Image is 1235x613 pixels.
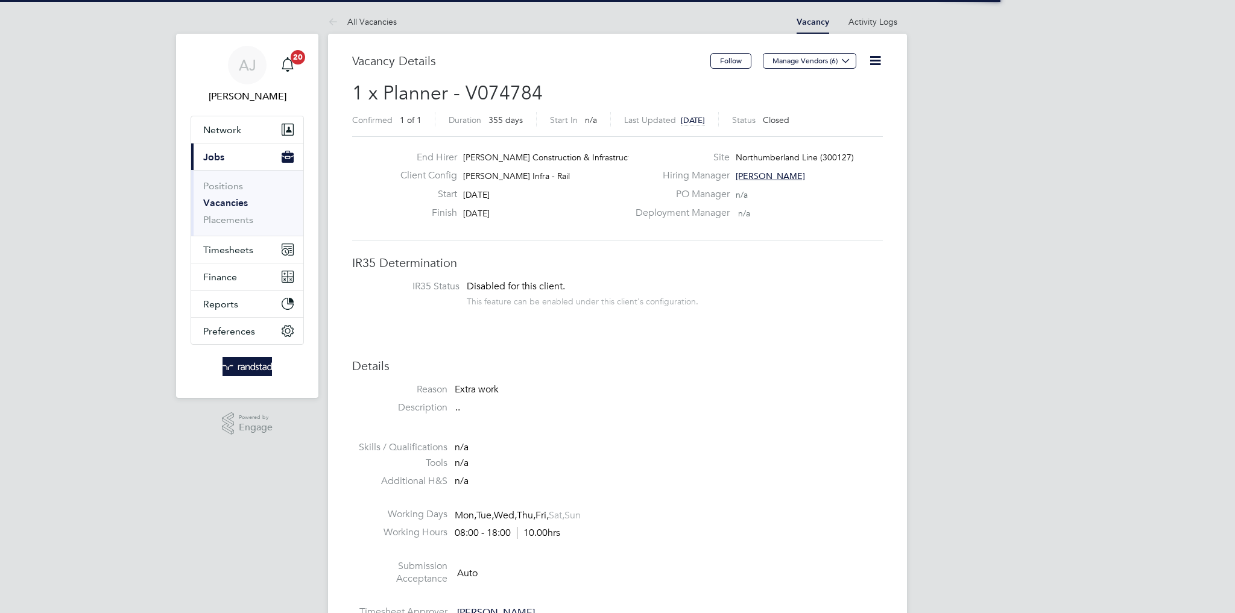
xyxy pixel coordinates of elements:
[352,53,710,69] h3: Vacancy Details
[463,171,570,181] span: [PERSON_NAME] Infra - Rail
[352,358,883,374] h3: Details
[455,527,560,539] div: 08:00 - 18:00
[352,115,393,125] label: Confirmed
[455,383,499,395] span: Extra work
[585,115,597,125] span: n/a
[710,53,751,69] button: Follow
[463,152,639,163] span: [PERSON_NAME] Construction & Infrastruct…
[203,325,255,337] span: Preferences
[455,475,469,487] span: n/a
[203,124,241,136] span: Network
[352,560,447,585] label: Submission Acceptance
[628,169,730,182] label: Hiring Manager
[352,383,447,396] label: Reason
[517,527,560,539] span: 10.00hrs
[797,17,829,27] a: Vacancy
[364,280,460,293] label: IR35 Status
[476,509,494,521] span: Tue,
[736,189,748,200] span: n/a
[681,115,705,125] span: [DATE]
[848,16,897,27] a: Activity Logs
[239,423,273,433] span: Engage
[191,46,304,104] a: AJ[PERSON_NAME]
[732,115,756,125] label: Status
[463,208,490,219] span: [DATE]
[191,318,303,344] button: Preferences
[203,180,243,192] a: Positions
[203,271,237,283] span: Finance
[455,509,476,521] span: Mon,
[624,115,676,125] label: Last Updated
[738,208,750,219] span: n/a
[455,401,883,414] p: ..
[191,89,304,104] span: Amelia Jones
[352,475,447,488] label: Additional H&S
[763,53,856,69] button: Manage Vendors (6)
[494,509,517,521] span: Wed,
[736,152,854,163] span: Northumberland Line (300127)
[352,255,883,271] h3: IR35 Determination
[455,457,469,469] span: n/a
[400,115,422,125] span: 1 of 1
[352,508,447,521] label: Working Days
[239,57,256,73] span: AJ
[352,81,543,105] span: 1 x Planner - V074784
[391,169,457,182] label: Client Config
[203,244,253,256] span: Timesheets
[564,509,581,521] span: Sun
[457,567,478,579] span: Auto
[352,457,447,470] label: Tools
[203,298,238,310] span: Reports
[328,16,397,27] a: All Vacancies
[628,207,730,219] label: Deployment Manager
[191,143,303,170] button: Jobs
[391,207,457,219] label: Finish
[736,171,805,181] span: [PERSON_NAME]
[276,46,300,84] a: 20
[222,412,273,435] a: Powered byEngage
[549,509,564,521] span: Sat,
[191,291,303,317] button: Reports
[628,188,730,201] label: PO Manager
[191,236,303,263] button: Timesheets
[352,526,447,539] label: Working Hours
[191,116,303,143] button: Network
[223,357,273,376] img: randstad-logo-retina.png
[455,441,469,453] span: n/a
[391,188,457,201] label: Start
[488,115,523,125] span: 355 days
[467,280,565,292] span: Disabled for this client.
[203,214,253,225] a: Placements
[763,115,789,125] span: Closed
[203,197,248,209] a: Vacancies
[191,263,303,290] button: Finance
[352,441,447,454] label: Skills / Qualifications
[535,509,549,521] span: Fri,
[550,115,578,125] label: Start In
[176,34,318,398] nav: Main navigation
[449,115,481,125] label: Duration
[467,293,698,307] div: This feature can be enabled under this client's configuration.
[191,357,304,376] a: Go to home page
[191,170,303,236] div: Jobs
[517,509,535,521] span: Thu,
[239,412,273,423] span: Powered by
[291,50,305,64] span: 20
[352,401,447,414] label: Description
[391,151,457,164] label: End Hirer
[203,151,224,163] span: Jobs
[463,189,490,200] span: [DATE]
[628,151,730,164] label: Site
